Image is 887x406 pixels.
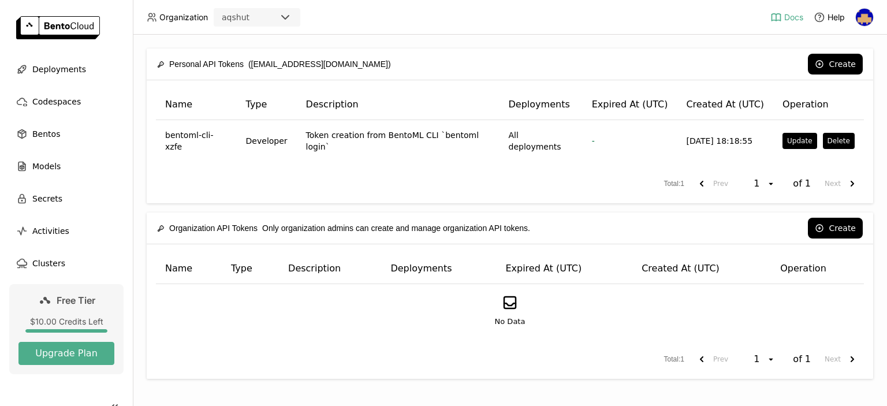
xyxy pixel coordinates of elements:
span: Docs [784,12,803,23]
th: Name [156,254,222,284]
th: Description [297,90,500,120]
a: Docs [770,12,803,23]
button: Update [782,133,817,149]
div: 1 [750,178,766,189]
th: Operation [773,90,864,120]
div: Only organization admins can create and manage organization API tokens. [157,216,530,240]
svg: open [766,355,776,364]
td: Token creation from BentoML CLI `bentoml login` [297,120,500,162]
span: Personal API Tokens [169,58,244,70]
span: Clusters [32,256,65,270]
a: Secrets [9,187,124,210]
td: bentoml-cli-xzfe [156,120,237,162]
th: Type [222,254,279,284]
th: Operation [771,254,864,284]
span: of 1 [793,353,811,365]
button: Upgrade Plan [18,342,114,365]
span: Organization API Tokens [169,222,258,234]
span: Codespaces [32,95,81,109]
th: Expired At (UTC) [583,90,677,120]
span: Free Tier [57,295,95,306]
a: Models [9,155,124,178]
td: [DATE] 18:18:55 [677,120,773,162]
span: No Data [495,316,526,327]
th: Name [156,90,237,120]
td: Developer [237,120,297,162]
th: Expired At (UTC) [496,254,632,284]
th: Deployments [381,254,496,284]
button: Create [808,218,863,239]
span: of 1 [793,178,811,189]
button: Create [808,54,863,75]
th: Created At (UTC) [632,254,771,284]
td: All deployments [500,120,583,162]
span: Bentos [32,127,60,141]
span: Organization [159,12,208,23]
a: Free Tier$10.00 Credits LeftUpgrade Plan [9,284,124,374]
div: ([EMAIL_ADDRESS][DOMAIN_NAME]) [157,52,391,76]
span: Activities [32,224,69,238]
img: logo [16,16,100,39]
th: Created At (UTC) [677,90,773,120]
span: Models [32,159,61,173]
span: Deployments [32,62,86,76]
button: previous page. current page 1 of 1 [690,173,733,194]
button: next page. current page 1 of 1 [820,173,864,194]
a: Activities [9,219,124,243]
span: Total : 1 [664,354,684,365]
div: $10.00 Credits Left [18,316,114,327]
div: 1 [750,353,766,365]
svg: open [766,179,776,188]
img: aqshut ceria [856,9,873,26]
button: Delete [823,133,855,149]
div: Help [814,12,845,23]
span: Help [828,12,845,23]
a: Clusters [9,252,124,275]
span: Secrets [32,192,62,206]
th: Type [237,90,297,120]
a: Deployments [9,58,124,81]
button: previous page. current page 1 of 1 [690,349,733,370]
div: aqshut [222,12,249,23]
a: Codespaces [9,90,124,113]
input: Selected aqshut. [251,12,252,24]
button: next page. current page 1 of 1 [820,349,864,370]
a: Bentos [9,122,124,146]
th: Deployments [500,90,583,120]
th: Description [279,254,381,284]
span: - [592,136,595,146]
span: Total : 1 [664,178,684,189]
